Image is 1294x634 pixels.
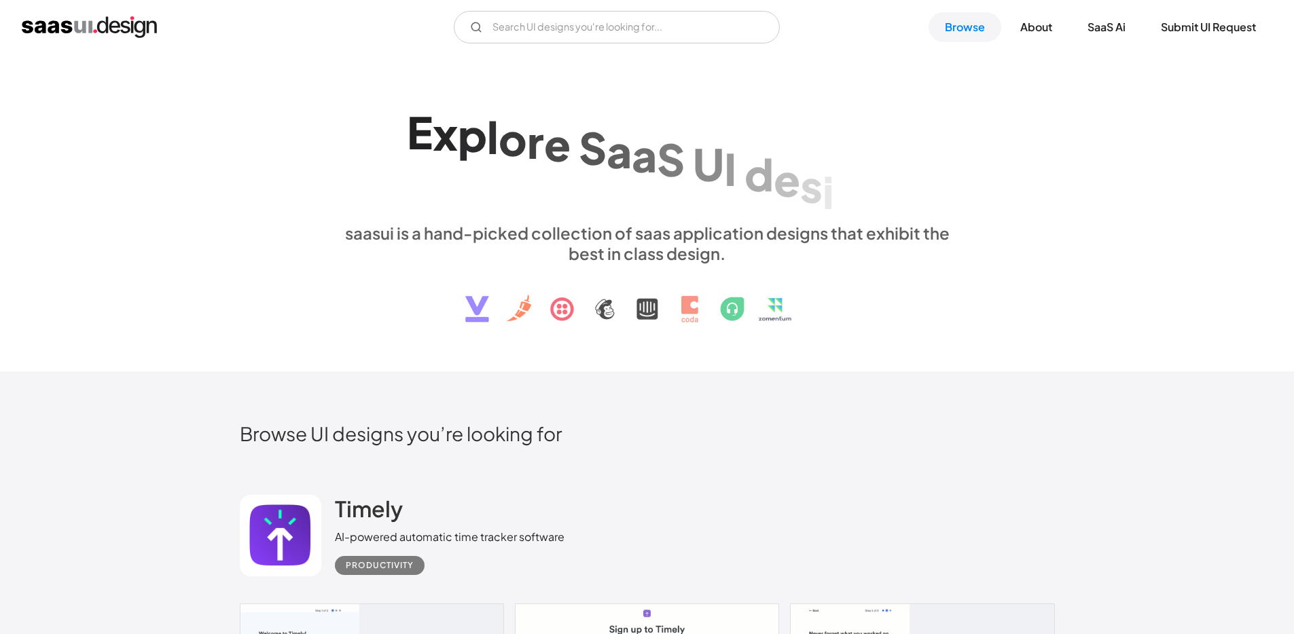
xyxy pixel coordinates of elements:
[1071,12,1142,42] a: SaaS Ai
[335,495,403,522] h2: Timely
[800,160,823,212] div: s
[454,11,780,43] form: Email Form
[823,166,834,218] div: i
[442,263,853,334] img: text, icon, saas logo
[22,16,157,38] a: home
[335,105,960,209] h1: Explore SaaS UI design patterns & interactions.
[407,106,433,158] div: E
[579,122,607,174] div: S
[1145,12,1272,42] a: Submit UI Request
[335,495,403,529] a: Timely
[335,223,960,263] div: saasui is a hand-picked collection of saas application designs that exhibit the best in class des...
[240,422,1055,445] h2: Browse UI designs you’re looking for
[527,115,544,168] div: r
[774,153,800,206] div: e
[632,129,657,181] div: a
[487,111,499,163] div: l
[433,107,458,160] div: x
[454,11,780,43] input: Search UI designs you're looking for...
[607,125,632,177] div: a
[458,109,487,161] div: p
[724,143,736,195] div: I
[499,113,527,165] div: o
[1004,12,1068,42] a: About
[929,12,1001,42] a: Browse
[693,138,724,190] div: U
[657,133,685,185] div: S
[744,148,774,200] div: d
[346,557,414,574] div: Productivity
[544,118,571,170] div: e
[335,529,564,545] div: AI-powered automatic time tracker software
[834,172,862,225] div: g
